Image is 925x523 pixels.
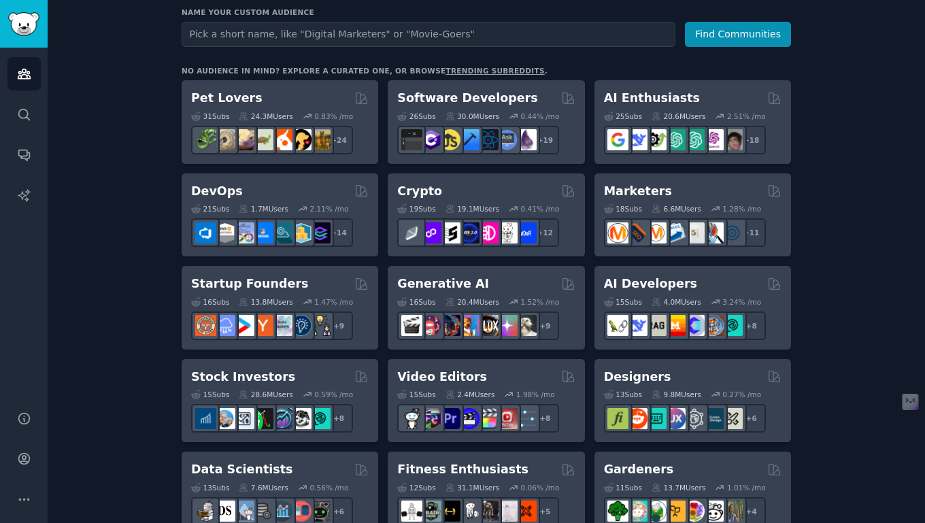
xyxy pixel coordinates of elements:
[737,218,766,247] div: + 11
[290,222,312,243] img: aws_cdk
[271,315,292,336] img: indiehackers
[252,408,273,429] img: Trading
[191,112,229,121] div: 31 Sub s
[182,22,675,47] input: Pick a short name, like "Digital Marketers" or "Movie-Goers"
[445,204,499,214] div: 19.1M Users
[737,311,766,340] div: + 8
[401,129,422,150] img: software
[401,501,422,522] img: GYM
[420,408,441,429] img: editors
[195,501,216,522] img: MachineLearning
[652,204,701,214] div: 6.6M Users
[191,390,229,399] div: 15 Sub s
[324,126,353,154] div: + 24
[458,129,480,150] img: iOSProgramming
[214,222,235,243] img: AWS_Certified_Experts
[685,22,791,47] button: Find Communities
[439,129,460,150] img: learnjavascript
[309,501,331,522] img: data
[252,501,273,522] img: dataengineering
[271,222,292,243] img: platformengineering
[420,315,441,336] img: dalle2
[397,90,537,107] h2: Software Developers
[191,297,229,307] div: 16 Sub s
[684,315,705,336] img: OpenSourceAI
[497,501,518,522] img: physicaltherapy
[309,315,331,336] img: growmybusiness
[290,408,312,429] img: swingtrading
[477,501,499,522] img: fitness30plus
[604,204,642,214] div: 18 Sub s
[420,501,441,522] img: GymMotivation
[8,12,39,36] img: GummySearch logo
[516,129,537,150] img: elixir
[233,315,254,336] img: startup
[652,112,705,121] div: 20.6M Users
[477,315,499,336] img: FluxAI
[665,315,686,336] img: MistralAI
[239,297,292,307] div: 13.8M Users
[626,129,647,150] img: DeepSeek
[722,501,743,522] img: GardenersWorld
[401,222,422,243] img: ethfinance
[309,408,331,429] img: technicalanalysis
[604,483,642,492] div: 11 Sub s
[401,408,422,429] img: gopro
[397,390,435,399] div: 15 Sub s
[233,129,254,150] img: leopardgeckos
[703,315,724,336] img: llmops
[458,408,480,429] img: VideoEditors
[309,222,331,243] img: PlatformEngineers
[684,501,705,522] img: flowers
[445,112,499,121] div: 30.0M Users
[626,501,647,522] img: succulents
[214,129,235,150] img: ballpython
[214,408,235,429] img: ValueInvesting
[607,315,628,336] img: LangChain
[214,315,235,336] img: SaaS
[191,483,229,492] div: 13 Sub s
[516,408,537,429] img: postproduction
[531,311,559,340] div: + 9
[604,390,642,399] div: 13 Sub s
[458,501,480,522] img: weightroom
[271,501,292,522] img: analytics
[737,126,766,154] div: + 18
[397,112,435,121] div: 26 Sub s
[252,315,273,336] img: ycombinator
[458,315,480,336] img: sdforall
[684,222,705,243] img: googleads
[191,369,295,386] h2: Stock Investors
[290,315,312,336] img: Entrepreneurship
[607,222,628,243] img: content_marketing
[252,222,273,243] img: DevOpsLinks
[652,483,705,492] div: 13.7M Users
[531,218,559,247] div: + 12
[607,408,628,429] img: typography
[324,218,353,247] div: + 14
[521,204,560,214] div: 0.41 % /mo
[477,408,499,429] img: finalcutpro
[665,129,686,150] img: chatgpt_promptDesign
[195,408,216,429] img: dividends
[397,275,489,292] h2: Generative AI
[182,7,791,17] h3: Name your custom audience
[420,222,441,243] img: 0xPolygon
[445,483,499,492] div: 31.1M Users
[397,204,435,214] div: 19 Sub s
[239,390,292,399] div: 28.6M Users
[722,390,761,399] div: 0.27 % /mo
[445,390,495,399] div: 2.4M Users
[604,183,672,200] h2: Marketers
[521,483,560,492] div: 0.06 % /mo
[191,90,263,107] h2: Pet Lovers
[271,129,292,150] img: cockatiel
[626,315,647,336] img: DeepSeek
[439,501,460,522] img: workout
[722,297,761,307] div: 3.24 % /mo
[195,129,216,150] img: herpetology
[703,501,724,522] img: UrbanGardening
[516,501,537,522] img: personaltraining
[645,408,667,429] img: UI_Design
[445,67,544,75] a: trending subreddits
